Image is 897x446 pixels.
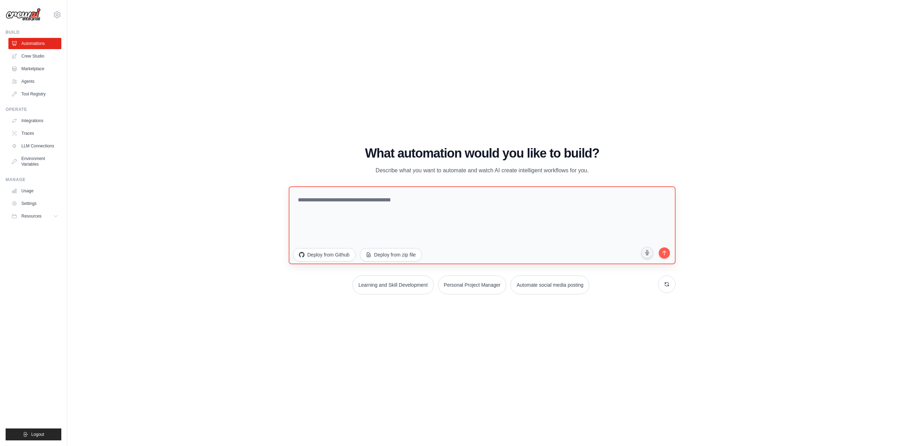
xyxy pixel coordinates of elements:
a: Marketplace [8,63,61,74]
a: Automations [8,38,61,49]
a: Settings [8,198,61,209]
a: LLM Connections [8,140,61,152]
button: Resources [8,211,61,222]
span: Logout [31,432,44,437]
button: Learning and Skill Development [352,275,434,294]
a: Crew Studio [8,51,61,62]
button: Logout [6,428,61,440]
a: Usage [8,185,61,197]
div: Manage [6,177,61,182]
img: Logo [6,8,41,21]
a: Traces [8,128,61,139]
a: Environment Variables [8,153,61,170]
span: Resources [21,213,41,219]
a: Tool Registry [8,88,61,100]
button: Deploy from Github [293,248,356,261]
h1: What automation would you like to build? [289,146,676,160]
button: Automate social media posting [511,275,589,294]
div: Build [6,29,61,35]
a: Integrations [8,115,61,126]
p: Describe what you want to automate and watch AI create intelligent workflows for you. [364,166,600,175]
button: Deploy from zip file [360,248,422,261]
button: Personal Project Manager [438,275,507,294]
a: Agents [8,76,61,87]
div: Operate [6,107,61,112]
